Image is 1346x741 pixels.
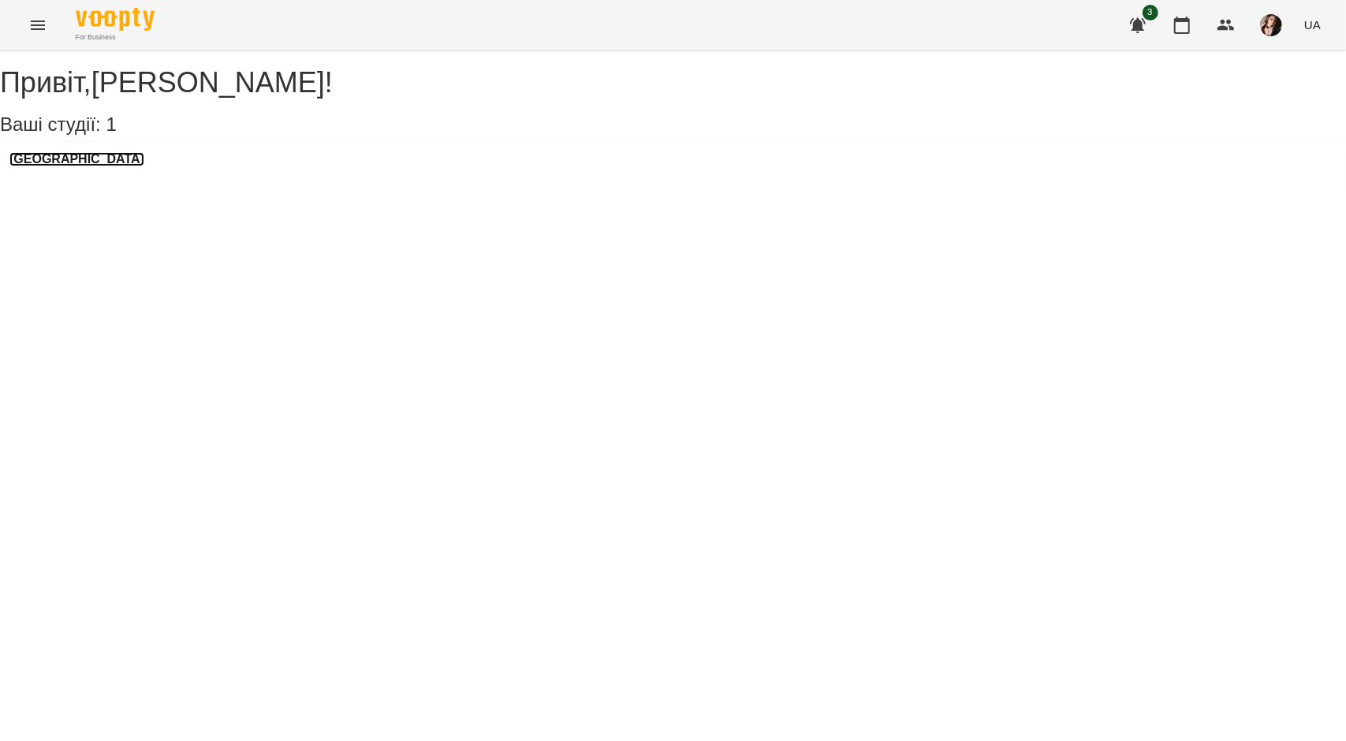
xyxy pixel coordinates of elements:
span: 3 [1143,5,1158,20]
button: UA [1298,10,1327,39]
img: Voopty Logo [76,8,155,31]
button: Menu [19,6,57,44]
img: 64b3dfe931299b6d4d92560ac22b4872.jpeg [1260,14,1282,36]
span: 1 [106,114,116,135]
a: [GEOGRAPHIC_DATA] [9,152,144,166]
span: UA [1304,17,1321,33]
span: For Business [76,32,155,43]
